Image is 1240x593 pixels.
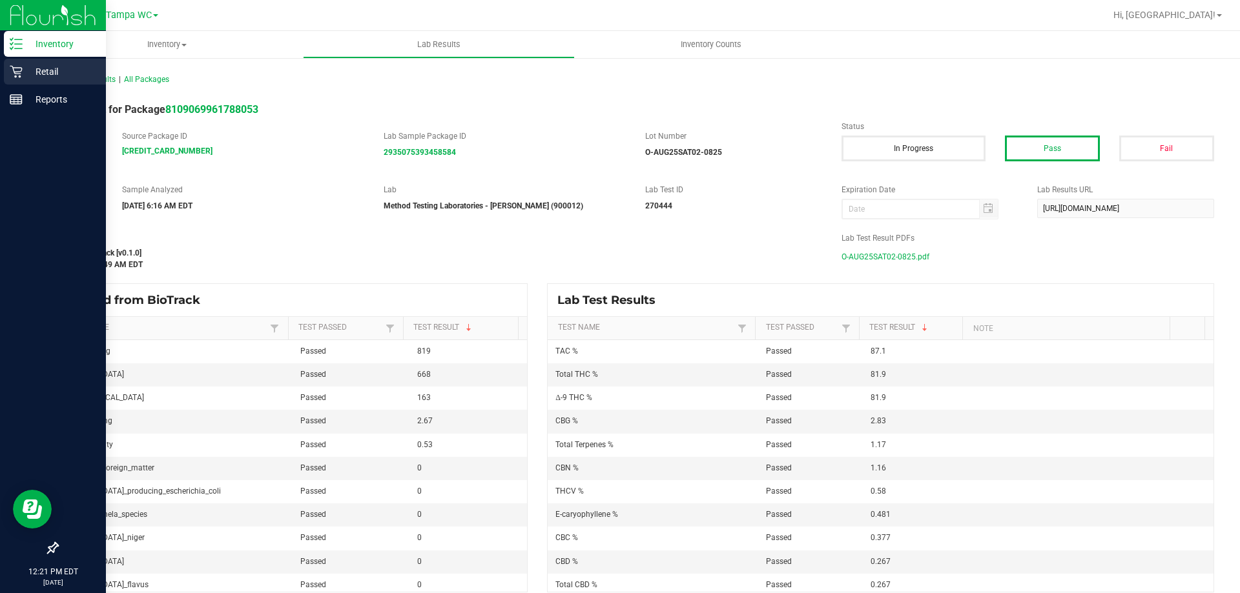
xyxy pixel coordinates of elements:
span: E-caryophyllene % [555,510,618,519]
a: Test PassedSortable [766,323,838,333]
label: Source Package ID [122,130,364,142]
span: CBD % [555,557,578,566]
span: Passed [300,370,326,379]
a: Filter [838,320,854,336]
p: Inventory [23,36,100,52]
a: Test NameSortable [558,323,734,333]
a: Inventory Counts [575,31,847,58]
label: Expiration Date [842,184,1018,196]
a: 2935075393458584 [384,148,456,157]
span: [MEDICAL_DATA]_flavus [65,580,149,589]
span: Total CBD % [555,580,597,589]
a: Filter [734,320,750,336]
iframe: Resource center [13,490,52,528]
span: 0 [417,510,422,519]
span: | [119,75,121,84]
span: 0.267 [871,557,891,566]
button: Pass [1005,136,1100,161]
span: Total THC % [555,370,598,379]
inline-svg: Reports [10,93,23,106]
span: Passed [300,393,326,402]
span: Passed [766,557,792,566]
span: 0.377 [871,533,891,542]
inline-svg: Inventory [10,37,23,50]
span: Lab Result for Package [57,103,258,116]
span: 0 [417,463,422,472]
span: Sortable [920,323,930,333]
a: Test PassedSortable [298,323,382,333]
span: Passed [300,463,326,472]
span: TAC % [555,347,578,356]
span: 0 [417,533,422,542]
label: Lab [384,184,626,196]
span: Sortable [464,323,474,333]
span: 87.1 [871,347,886,356]
a: Lab Results [303,31,575,58]
p: [DATE] [6,578,100,587]
a: Test ResultSortable [869,323,958,333]
span: Passed [766,370,792,379]
span: 0 [417,487,422,496]
span: Synced from BioTrack [67,293,210,307]
label: Status [842,121,1214,132]
span: THCV % [555,487,584,496]
a: Filter [382,320,398,336]
span: 1.17 [871,440,886,449]
button: In Progress [842,136,986,161]
span: filth_feces_foreign_matter [65,463,154,472]
span: Passed [766,440,792,449]
p: 12:21 PM EDT [6,566,100,578]
label: Lab Results URL [1037,184,1214,196]
span: Passed [300,416,326,425]
label: Lab Sample Package ID [384,130,626,142]
strong: [DATE] 6:16 AM EDT [122,201,192,210]
span: CBN % [555,463,579,472]
span: Passed [766,580,792,589]
span: Passed [766,533,792,542]
span: 163 [417,393,431,402]
span: any_salmonela_species [65,510,147,519]
span: Passed [300,557,326,566]
a: Test NameSortable [67,323,267,333]
span: Passed [766,347,792,356]
span: All Packages [124,75,169,84]
span: Passed [766,510,792,519]
span: Total Terpenes % [555,440,614,449]
a: [CREDIT_CARD_NUMBER] [122,146,212,156]
label: Lab Test Result PDFs [842,232,1214,244]
span: 0.267 [871,580,891,589]
span: Passed [300,347,326,356]
label: Lot Number [645,130,822,142]
strong: Method Testing Laboratories - [PERSON_NAME] (900012) [384,201,583,210]
span: 0.58 [871,487,886,496]
span: 2.83 [871,416,886,425]
strong: 270444 [645,201,672,210]
p: Retail [23,64,100,79]
span: 2.67 [417,416,433,425]
label: Last Modified [57,232,822,244]
span: Hi, [GEOGRAPHIC_DATA]! [1113,10,1215,20]
p: Reports [23,92,100,107]
th: Note [962,317,1170,340]
span: Passed [766,393,792,402]
button: Fail [1119,136,1214,161]
span: 0 [417,580,422,589]
span: Passed [300,580,326,589]
label: Sample Analyzed [122,184,364,196]
span: 81.9 [871,370,886,379]
span: 0 [417,557,422,566]
span: O-AUG25SAT02-0825.pdf [842,247,929,266]
a: Filter [267,320,282,336]
span: [MEDICAL_DATA]_producing_escherichia_coli [65,487,221,496]
span: Passed [300,533,326,542]
span: Lab Results [400,39,478,50]
span: Passed [300,487,326,496]
span: 0.53 [417,440,433,449]
span: Passed [300,440,326,449]
a: Test ResultSortable [413,323,513,333]
span: CBC % [555,533,578,542]
span: Δ-9 THC % [555,393,592,402]
strong: 8109069961788053 [165,103,258,116]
